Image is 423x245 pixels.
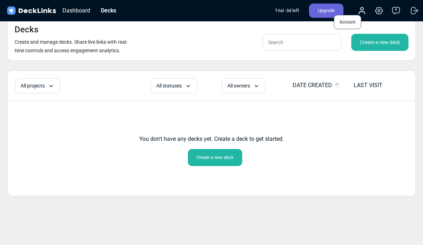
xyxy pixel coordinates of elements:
div: All projects [15,78,60,94]
div: Decks [97,6,120,15]
div: DATE CREATED [293,81,353,90]
small: Create and manage decks. Share live links with real-time controls and access engagement analytics. [15,39,128,53]
input: Search [262,34,341,51]
div: Dashboard [59,6,94,15]
div: Create a new deck [188,149,242,166]
img: DeckLinks [6,6,57,16]
div: Trial - 3 d left [275,4,299,18]
div: All owners [222,78,266,94]
div: LAST VISIT [354,81,414,90]
div: Create a new deck [351,34,408,51]
div: All statuses [151,78,197,94]
h4: Decks [15,25,38,35]
div: Upgrade [309,4,343,18]
span: Account [334,15,361,29]
div: You don't have any decks yet. Create a deck to get started. [139,135,284,149]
